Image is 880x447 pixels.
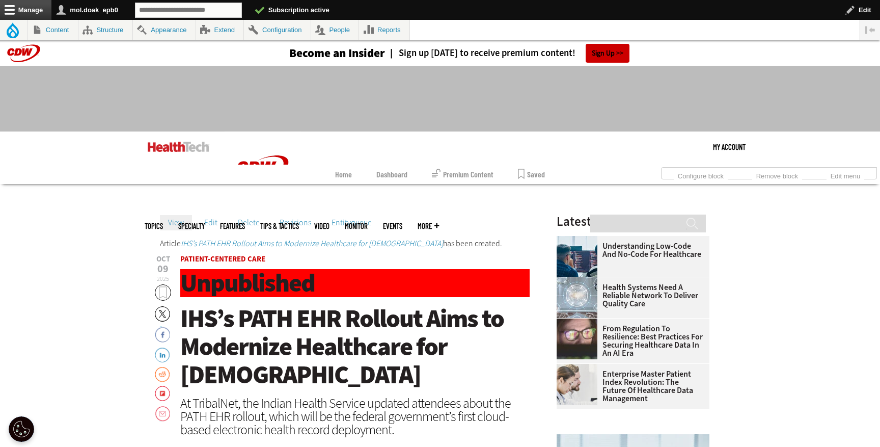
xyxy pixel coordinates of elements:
[155,255,171,263] span: Oct
[157,275,169,283] span: 2025
[9,416,34,442] button: Open Preferences
[557,277,602,285] a: Healthcare networking
[383,222,402,230] a: Events
[557,319,602,327] a: woman wearing glasses looking at healthcare data on screen
[9,416,34,442] div: Cookie Settings
[432,165,493,184] a: Premium Content
[752,169,802,180] a: Remove block
[713,132,746,162] a: My Account
[359,20,409,40] a: Reports
[180,302,504,391] span: IHS’s PATH EHR Rollout Aims to Modernize Healthcare for [DEMOGRAPHIC_DATA]
[860,20,880,40] button: Vertical orientation
[674,169,728,180] a: Configure block
[225,132,301,207] img: Home
[145,222,163,230] span: Topics
[178,222,205,230] span: Specialty
[251,47,385,59] a: Become an Insider
[160,240,530,248] div: Status message
[314,222,329,230] a: Video
[148,142,209,152] img: Home
[78,20,132,40] a: Structure
[180,269,530,297] h1: Unpublished
[376,165,407,184] a: Dashboard
[181,238,443,249] a: IHS’s PATH EHR Rollout Aims to Modernize Healthcare for [DEMOGRAPHIC_DATA]
[557,236,602,244] a: Coworkers coding
[557,236,597,277] img: Coworkers coding
[418,222,439,230] span: More
[180,397,530,436] div: At TribalNet, the Indian Health Service updated attendees about the PATH EHR rollout, which will ...
[827,169,864,180] a: Edit menu
[557,283,703,308] a: Health Systems Need a Reliable Network To Deliver Quality Care
[335,165,352,184] a: Home
[557,242,703,258] a: Understanding Low-Code and No-Code for Healthcare
[557,325,703,357] a: From Regulation to Resilience: Best Practices for Securing Healthcare Data in an AI Era
[518,165,545,184] a: Saved
[557,364,597,405] img: medical researchers look at data on desktop monitor
[586,44,629,63] a: Sign Up
[244,20,310,40] a: Configuration
[557,319,597,359] img: woman wearing glasses looking at healthcare data on screen
[220,222,245,230] a: Features
[557,215,709,228] h3: Latest Articles
[180,254,265,264] a: Patient-Centered Care
[713,132,746,162] div: User menu
[196,20,244,40] a: Extend
[557,277,597,318] img: Healthcare networking
[557,364,602,372] a: medical researchers look at data on desktop monitor
[385,48,575,58] a: Sign up [DATE] to receive premium content!
[289,47,385,59] h3: Become an Insider
[133,20,196,40] a: Appearance
[311,20,359,40] a: People
[155,264,171,274] span: 09
[345,222,368,230] a: MonITor
[260,222,299,230] a: Tips & Tactics
[557,370,703,403] a: Enterprise Master Patient Index Revolution: The Future of Healthcare Data Management
[225,199,301,209] a: CDW
[28,20,78,40] a: Content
